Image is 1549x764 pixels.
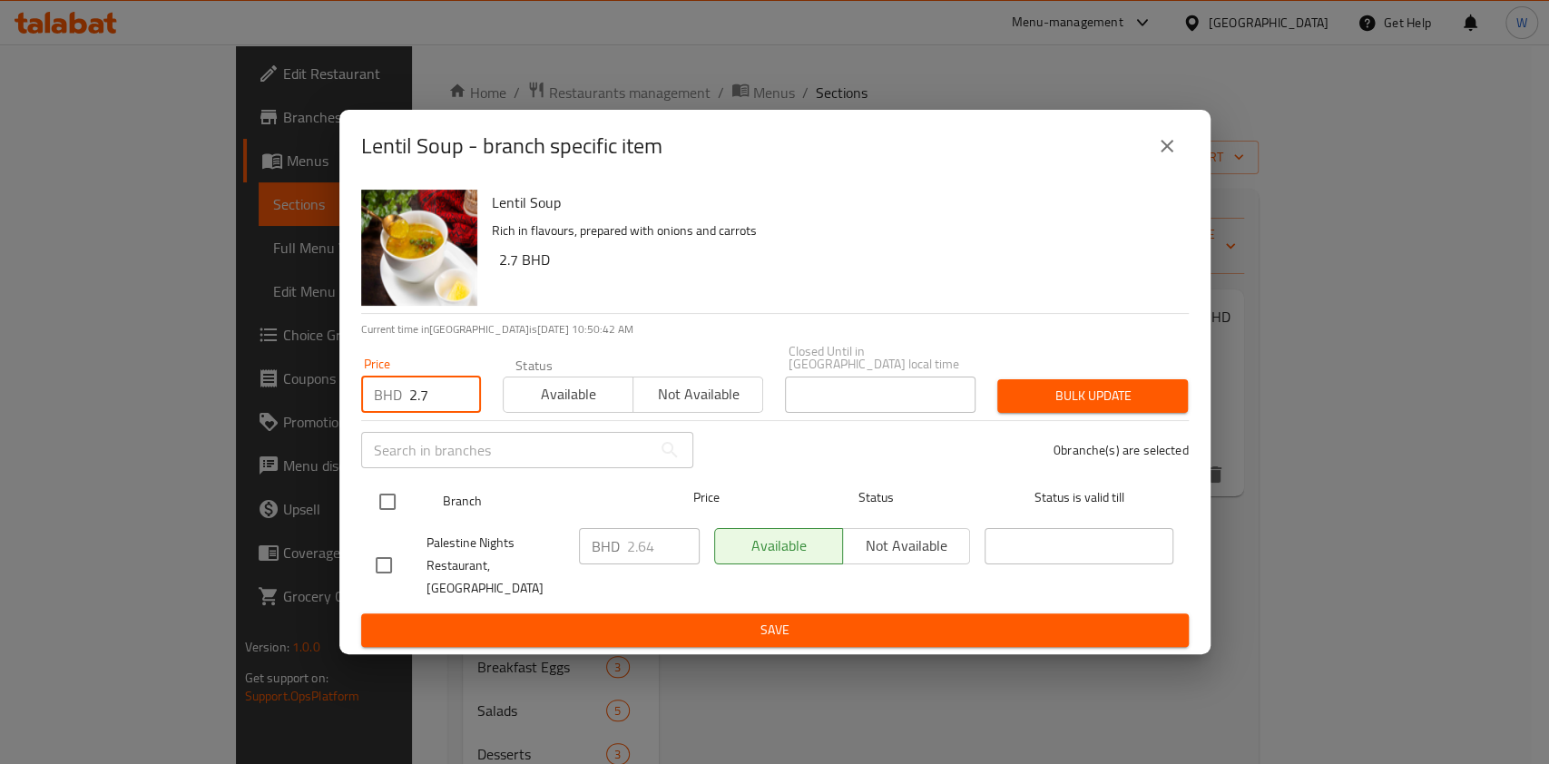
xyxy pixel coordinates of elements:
[511,381,626,407] span: Available
[985,486,1173,509] span: Status is valid till
[646,486,767,509] span: Price
[361,190,477,306] img: Lentil Soup
[499,247,1174,272] h6: 2.7 BHD
[361,132,662,161] h2: Lentil Soup - branch specific item
[426,532,564,600] span: Palestine Nights Restaurant, [GEOGRAPHIC_DATA]
[627,528,700,564] input: Please enter price
[361,432,652,468] input: Search in branches
[1012,385,1173,407] span: Bulk update
[632,377,763,413] button: Not available
[443,490,632,513] span: Branch
[997,379,1188,413] button: Bulk update
[492,220,1174,242] p: Rich in flavours, prepared with onions and carrots
[781,486,970,509] span: Status
[492,190,1174,215] h6: Lentil Soup
[592,535,620,557] p: BHD
[641,381,756,407] span: Not available
[374,384,402,406] p: BHD
[361,321,1189,338] p: Current time in [GEOGRAPHIC_DATA] is [DATE] 10:50:42 AM
[503,377,633,413] button: Available
[376,619,1174,642] span: Save
[1054,441,1189,459] p: 0 branche(s) are selected
[409,377,481,413] input: Please enter price
[1145,124,1189,168] button: close
[361,613,1189,647] button: Save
